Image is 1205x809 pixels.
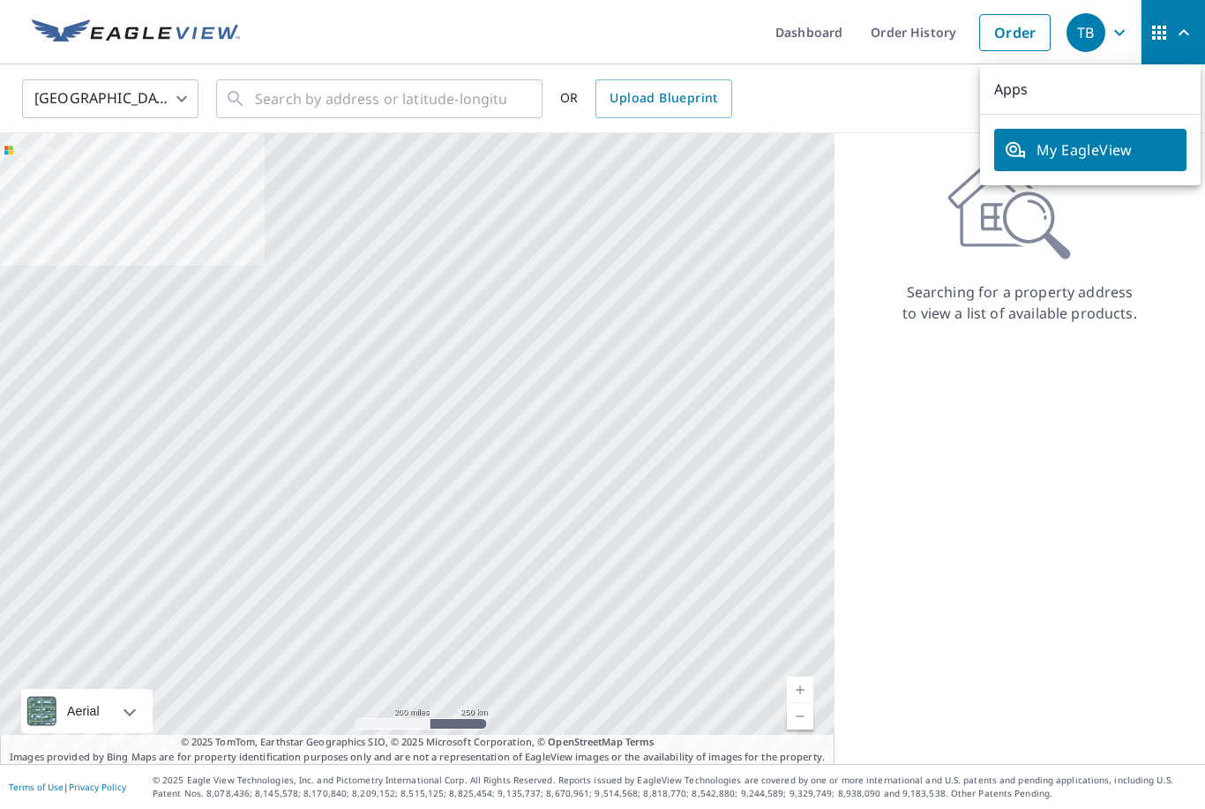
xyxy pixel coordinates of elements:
a: Order [979,14,1051,51]
a: Terms of Use [9,781,64,793]
input: Search by address or latitude-longitude [255,74,506,124]
div: OR [560,79,732,118]
a: Current Level 5, Zoom Out [787,703,813,730]
p: Searching for a property address to view a list of available products. [902,281,1138,324]
div: Aerial [62,689,105,733]
a: Current Level 5, Zoom In [787,677,813,703]
a: OpenStreetMap [548,735,622,748]
p: Apps [980,64,1201,115]
div: [GEOGRAPHIC_DATA] [22,74,198,124]
a: Upload Blueprint [595,79,731,118]
p: | [9,782,126,792]
div: TB [1067,13,1105,52]
a: Terms [625,735,655,748]
span: © 2025 TomTom, Earthstar Geographics SIO, © 2025 Microsoft Corporation, © [181,735,655,750]
a: My EagleView [994,129,1186,171]
span: Upload Blueprint [610,87,717,109]
span: My EagleView [1005,139,1176,161]
p: © 2025 Eagle View Technologies, Inc. and Pictometry International Corp. All Rights Reserved. Repo... [153,774,1196,800]
img: EV Logo [32,19,240,46]
div: Aerial [21,689,153,733]
a: Privacy Policy [69,781,126,793]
